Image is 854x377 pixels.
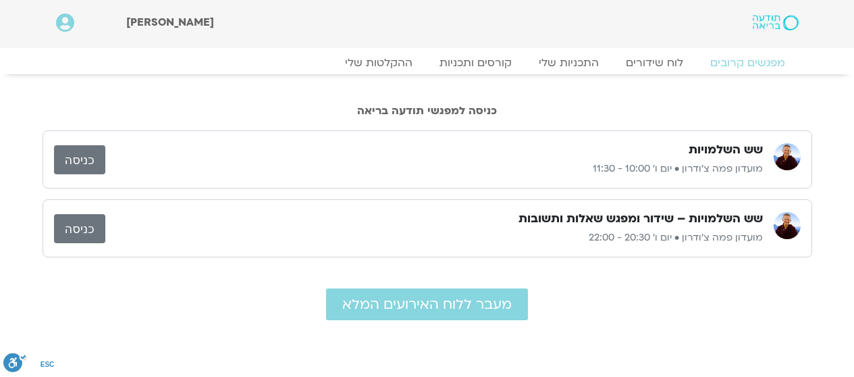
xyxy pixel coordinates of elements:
h3: שש השלמויות – שידור ומפגש שאלות ותשובות [518,211,763,227]
p: מועדון פמה צ'ודרון • יום ו׳ 10:00 - 11:30 [105,161,763,177]
nav: Menu [56,56,799,70]
a: לוח שידורים [612,56,697,70]
p: מועדון פמה צ'ודרון • יום ו׳ 20:30 - 22:00 [105,230,763,246]
a: מעבר ללוח האירועים המלא [326,288,528,320]
img: מועדון פמה צ'ודרון [774,212,801,239]
img: מועדון פמה צ'ודרון [774,143,801,170]
h3: שש השלמויות [689,142,763,158]
h2: כניסה למפגשי תודעה בריאה [43,105,812,117]
span: [PERSON_NAME] [126,15,214,30]
a: קורסים ותכניות [426,56,525,70]
a: מפגשים קרובים [697,56,799,70]
a: ההקלטות שלי [331,56,426,70]
a: כניסה [54,145,105,174]
a: כניסה [54,214,105,243]
a: התכניות שלי [525,56,612,70]
span: מעבר ללוח האירועים המלא [342,297,512,312]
